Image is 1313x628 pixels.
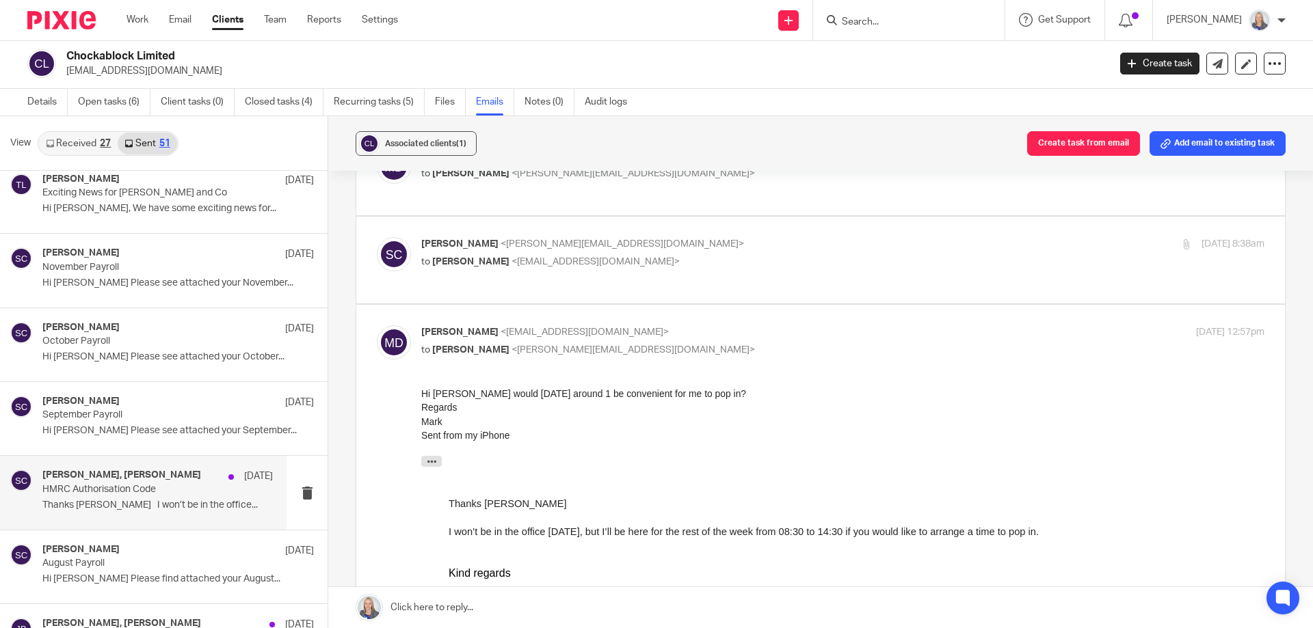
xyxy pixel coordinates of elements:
p: November Payroll [42,262,260,273]
a: [PERSON_NAME][EMAIL_ADDRESS][DOMAIN_NAME] [44,303,297,314]
a: Email [169,13,191,27]
p: Hi [PERSON_NAME] Please find attached your August... [42,573,314,585]
span: From: [27,610,56,621]
span: E: [32,303,42,314]
a: Closed tasks (4) [245,89,323,115]
img: svg%3E [10,469,32,491]
a: Settings [362,13,398,27]
p: [DATE] [285,174,314,187]
img: svg%3E [27,49,56,78]
a: Reports [307,13,341,27]
img: svg%3E [10,544,32,566]
h2: Chockablock Limited [66,49,893,64]
img: svg%3E [10,396,32,418]
p: [DATE] [285,247,314,261]
a: Work [127,13,148,27]
input: Search [840,16,964,29]
span: Please ask about our comprehensive fee insurance policy to protect your cash flow in the event of... [27,441,464,451]
span: [PERSON_NAME] & Co (UK) Limited is registered in [GEOGRAPHIC_DATA] and [GEOGRAPHIC_DATA], company... [27,469,512,479]
a: Notes (0) [525,89,574,115]
span: T: Leicester 01163 655579 [32,277,150,288]
p: [DATE] [244,469,273,483]
a: Files [435,89,466,115]
button: Create task from email [1027,131,1140,156]
h4: [PERSON_NAME] [42,396,120,407]
span: Associated clients [385,139,466,148]
span: We grow our business by referrals. If you know of anyone that may benefit from our services pleas... [27,414,483,424]
a: Sent51 [118,133,176,154]
a: Details [27,89,68,115]
span: to [421,169,430,178]
a: [DOMAIN_NAME] [32,316,112,327]
img: svg%3E [377,237,411,271]
span: (1) [456,139,466,148]
img: Debbie%20Noon%20Professional%20Photo.jpg [1249,10,1271,31]
div: 51 [159,139,170,148]
p: September Payroll [42,409,260,421]
img: svg%3E [10,322,32,344]
span: Lore ipsumdo (sit ame consectetu adipi) el seddoeiu temp inc utl etd ma ali enimadmini ve quisno ... [27,510,805,589]
a: https://www.lilleyandco.net/ [112,316,115,327]
h4: [PERSON_NAME], [PERSON_NAME] [42,469,201,481]
a: Client tasks (0) [161,89,235,115]
span: [PERSON_NAME] and Co Limited is registered in [GEOGRAPHIC_DATA], company number 57977 [27,483,388,493]
span: I won’t be in the office [DATE], but I’ll be here for the rest of the week from 08:30 to 14:30 if... [27,139,618,150]
p: August Payroll [42,558,260,569]
span: to [421,345,430,355]
img: svg%3E [10,174,32,195]
a: Audit logs [585,89,637,115]
button: Associated clients(1) [356,131,477,156]
div: <image001.png> [32,207,556,220]
h4: [PERSON_NAME] [42,322,120,333]
a: mailto:judith@lilleyandco.net [42,303,44,314]
span: [PERSON_NAME] [421,327,499,337]
span: <[PERSON_NAME][EMAIL_ADDRESS][DOMAIN_NAME]> [512,345,755,355]
a: Recurring tasks (5) [334,89,425,115]
span: Thanks [PERSON_NAME] [27,111,146,122]
a: Received27 [39,133,118,154]
div: 27 [100,139,111,148]
p: [DATE] 12:57pm [1196,325,1264,340]
p: October Payroll [42,336,260,347]
a: Clients [212,13,243,27]
a: Open tasks (6) [78,89,150,115]
button: Add email to existing task [1150,131,1286,156]
h4: [PERSON_NAME] [42,174,120,185]
h4: [PERSON_NAME] [42,544,120,556]
span: [PERSON_NAME] [421,239,499,249]
p: [DATE] [285,322,314,336]
p: Exciting News for [PERSON_NAME] and Co [42,187,260,199]
a: Emails [476,89,514,115]
p: [DATE] [285,396,314,409]
img: svg%3E [377,325,411,359]
p: [PERSON_NAME] [1167,13,1242,27]
span: Get Support [1038,15,1091,25]
p: Hi [PERSON_NAME] Please see attached your October... [42,351,314,363]
h4: [PERSON_NAME] [42,247,120,259]
p: [EMAIL_ADDRESS][DOMAIN_NAME] [66,64,1100,78]
span: My working hours are 08:30 to 14:30 [DATE] to [DATE]. [32,256,278,267]
span: [PERSON_NAME] [432,257,509,267]
p: Hi [PERSON_NAME], We have some exciting news for... [42,203,314,215]
span: T: Guernsey 01481 700582 [32,290,153,301]
span: to [421,257,430,267]
p: [DATE] [285,544,314,558]
img: Pixie [27,11,96,29]
p: HMRC Authorisation Code [42,484,227,495]
a: Create task [1120,53,1199,74]
span: Kind regards [27,180,90,192]
span: [PERSON_NAME] [432,345,509,355]
span: <[EMAIL_ADDRESS][DOMAIN_NAME]> [512,257,680,267]
span: View [10,136,31,150]
span: <[EMAIL_ADDRESS][DOMAIN_NAME]> [501,327,669,337]
p: [DATE] 8:38am [1202,237,1264,251]
img: svg%3E [359,133,380,154]
a: <image002.png> [32,329,114,341]
p: Hi [PERSON_NAME] Please see attached your November... [42,277,314,289]
span: <[PERSON_NAME][EMAIL_ADDRESS][DOMAIN_NAME]> [501,239,744,249]
span: [PERSON_NAME] [432,169,509,178]
p: Thanks [PERSON_NAME] I won’t be in the office... [42,500,273,511]
p: Hi [PERSON_NAME] Please see attached your September... [42,425,314,437]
